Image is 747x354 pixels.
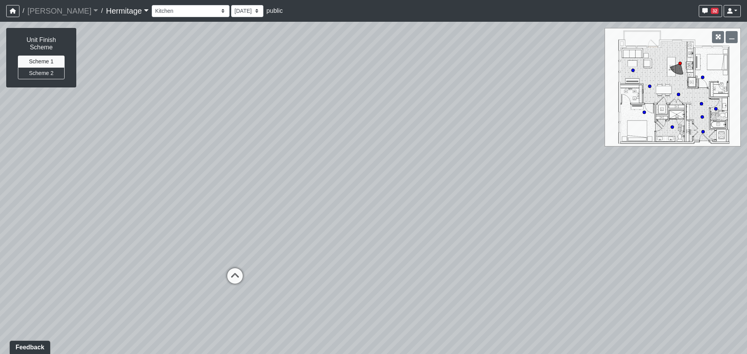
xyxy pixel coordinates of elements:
button: Scheme 1 [18,56,65,68]
span: / [98,3,106,19]
h6: Unit Finish Scheme [14,36,68,51]
a: Hermitage [106,3,148,19]
span: 32 [711,8,719,14]
button: 32 [699,5,722,17]
iframe: Ybug feedback widget [6,338,52,354]
span: / [19,3,27,19]
span: public [267,7,283,14]
a: [PERSON_NAME] [27,3,98,19]
button: Scheme 2 [18,67,65,79]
